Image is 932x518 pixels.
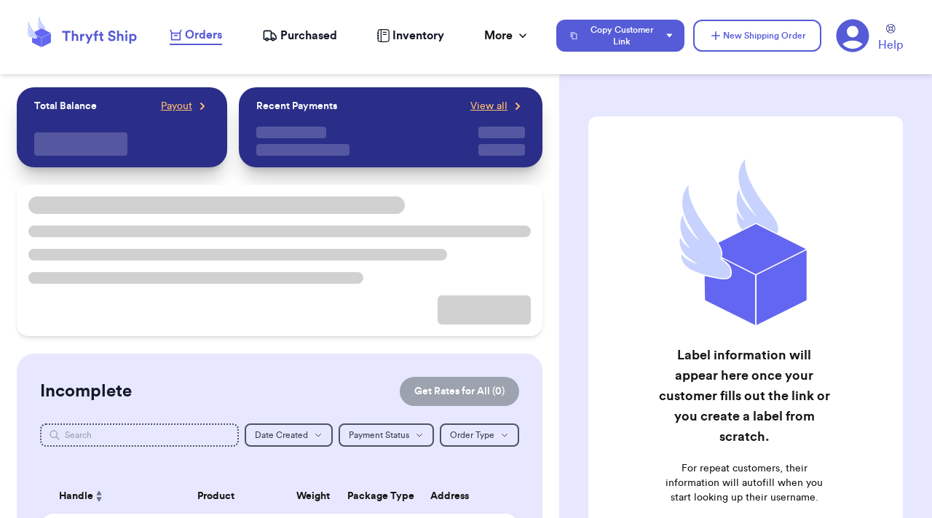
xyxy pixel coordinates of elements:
[339,423,434,447] button: Payment Status
[878,24,903,54] a: Help
[556,20,684,52] button: Copy Customer Link
[657,345,831,447] h2: Label information will appear here once your customer fills out the link or you create a label fr...
[59,489,93,504] span: Handle
[440,423,519,447] button: Order Type
[34,99,97,113] p: Total Balance
[170,26,222,45] a: Orders
[288,479,339,514] th: Weight
[185,26,222,44] span: Orders
[93,487,105,505] button: Sort ascending
[40,380,132,403] h2: Incomplete
[878,36,903,54] span: Help
[161,99,192,113] span: Payout
[400,377,519,406] button: Get Rates for All (0)
[693,20,821,52] button: New Shipping Order
[376,27,444,44] a: Inventory
[349,431,409,439] span: Payment Status
[245,423,333,447] button: Date Created
[40,423,239,447] input: Search
[339,479,390,514] th: Package Type
[144,479,288,514] th: Product
[161,99,210,113] a: Payout
[255,431,308,439] span: Date Created
[470,99,508,113] span: View all
[657,461,831,505] p: For repeat customers, their information will autofill when you start looking up their username.
[470,99,525,113] a: View all
[392,27,444,44] span: Inventory
[262,27,337,44] a: Purchased
[390,479,518,514] th: Address
[484,27,530,44] div: More
[256,99,337,113] p: Recent Payments
[280,27,337,44] span: Purchased
[450,431,494,439] span: Order Type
